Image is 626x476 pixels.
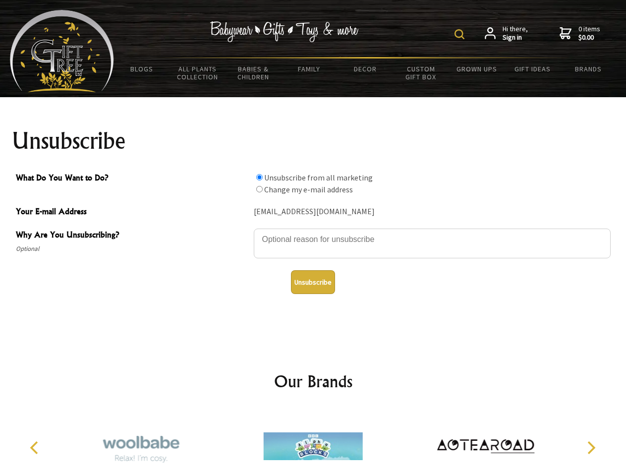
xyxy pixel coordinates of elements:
strong: Sign in [503,33,528,42]
a: All Plants Collection [170,59,226,87]
a: Grown Ups [449,59,505,79]
button: Next [580,437,602,459]
a: 0 items$0.00 [560,25,600,42]
label: Unsubscribe from all marketing [264,173,373,182]
div: [EMAIL_ADDRESS][DOMAIN_NAME] [254,204,611,220]
strong: $0.00 [578,33,600,42]
span: Your E-mail Address [16,205,249,220]
a: Hi there,Sign in [485,25,528,42]
input: What Do You Want to Do? [256,174,263,180]
h1: Unsubscribe [12,129,615,153]
span: Optional [16,243,249,255]
img: product search [455,29,464,39]
img: Babyware - Gifts - Toys and more... [10,10,114,92]
a: Brands [561,59,617,79]
a: Babies & Children [226,59,282,87]
label: Change my e-mail address [264,184,353,194]
textarea: Why Are You Unsubscribing? [254,229,611,258]
a: Family [282,59,338,79]
button: Unsubscribe [291,270,335,294]
img: Babywear - Gifts - Toys & more [210,21,359,42]
a: Gift Ideas [505,59,561,79]
input: What Do You Want to Do? [256,186,263,192]
a: Custom Gift Box [393,59,449,87]
a: BLOGS [114,59,170,79]
span: Why Are You Unsubscribing? [16,229,249,243]
button: Previous [25,437,47,459]
span: What Do You Want to Do? [16,172,249,186]
span: Hi there, [503,25,528,42]
a: Decor [337,59,393,79]
span: 0 items [578,24,600,42]
h2: Our Brands [20,369,607,393]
